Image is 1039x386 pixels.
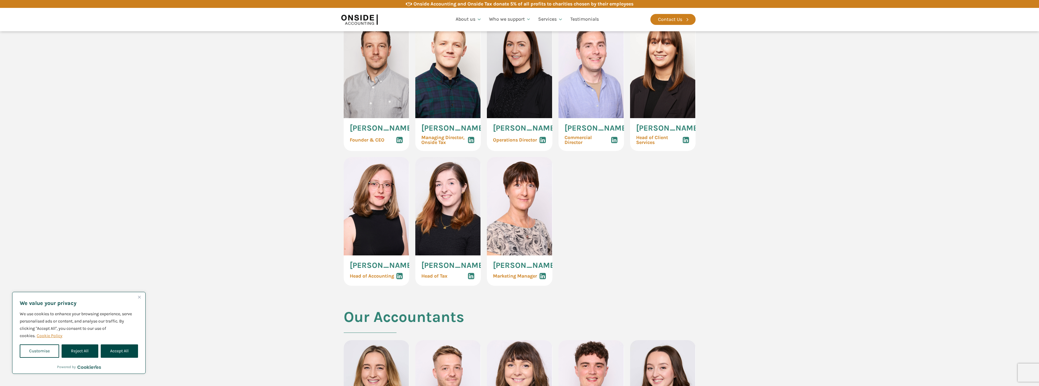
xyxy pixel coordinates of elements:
span: [PERSON_NAME] [350,124,414,132]
span: [PERSON_NAME] [493,124,557,132]
img: Onside Accounting [341,12,378,26]
a: Who we support [485,9,535,30]
a: Visit CookieYes website [77,365,101,369]
span: Founder & CEO [350,138,384,142]
span: [PERSON_NAME] [421,261,486,269]
div: Contact Us [658,15,682,23]
span: Head of Accounting [350,274,394,278]
button: Reject All [62,344,98,358]
h2: Our Accountants [344,309,464,340]
span: Head of Tax [421,274,447,278]
button: Close [136,293,143,301]
span: [PERSON_NAME] [565,124,629,132]
span: Managing Director, Onside Tax [421,135,464,145]
img: Close [138,296,141,299]
div: We value your privacy [12,292,146,374]
span: [PERSON_NAME] [350,261,414,269]
span: Commercial Director [565,135,611,145]
a: Testimonials [567,9,602,30]
p: We value your privacy [20,299,138,307]
span: [PERSON_NAME] [421,124,486,132]
span: [PERSON_NAME] [493,261,557,269]
span: [PERSON_NAME] [636,124,700,132]
span: Marketing Manager [493,274,537,278]
button: Customise [20,344,59,358]
span: Operations Director [493,138,537,142]
a: Services [535,9,567,30]
a: About us [452,9,485,30]
div: Powered by [57,364,101,370]
span: Head of Client Services [636,135,682,145]
p: We use cookies to enhance your browsing experience, serve personalised ads or content, and analys... [20,310,138,340]
button: Accept All [101,344,138,358]
a: Cookie Policy [36,333,63,339]
a: Contact Us [650,14,696,25]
